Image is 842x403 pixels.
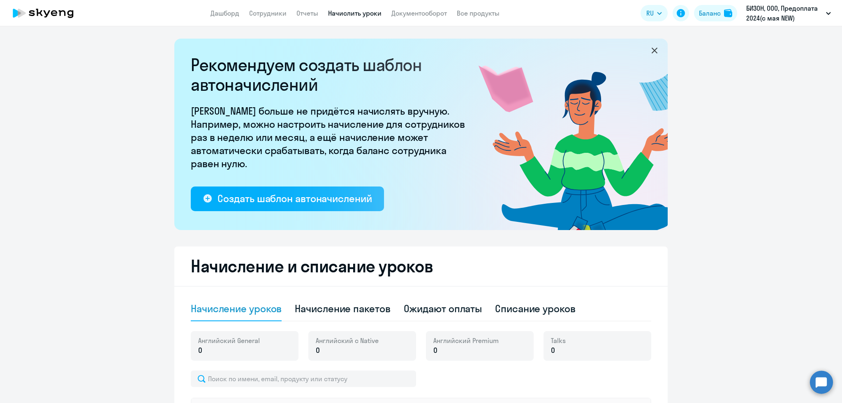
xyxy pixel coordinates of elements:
span: Английский General [198,336,260,345]
div: Создать шаблон автоначислений [217,192,372,205]
a: Документооборот [391,9,447,17]
img: balance [724,9,732,17]
p: БИЗОН, ООО, Предоплата 2024(с мая NEW) [746,3,823,23]
button: Балансbalance [694,5,737,21]
span: Английский с Native [316,336,379,345]
button: Создать шаблон автоначислений [191,187,384,211]
a: Сотрудники [249,9,287,17]
h2: Начисление и списание уроков [191,256,651,276]
a: Все продукты [457,9,500,17]
span: 0 [198,345,202,356]
p: [PERSON_NAME] больше не придётся начислять вручную. Например, можно настроить начисление для сотр... [191,104,470,170]
h2: Рекомендуем создать шаблон автоначислений [191,55,470,94]
div: Ожидают оплаты [404,302,482,315]
a: Отчеты [296,9,318,17]
a: Дашборд [210,9,239,17]
span: Talks [551,336,566,345]
div: Начисление уроков [191,302,282,315]
span: 0 [551,345,555,356]
div: Списание уроков [495,302,576,315]
span: RU [646,8,654,18]
span: 0 [316,345,320,356]
button: RU [641,5,668,21]
button: БИЗОН, ООО, Предоплата 2024(с мая NEW) [742,3,835,23]
div: Баланс [699,8,721,18]
a: Начислить уроки [328,9,382,17]
input: Поиск по имени, email, продукту или статусу [191,371,416,387]
span: Английский Premium [433,336,499,345]
span: 0 [433,345,437,356]
div: Начисление пакетов [295,302,390,315]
